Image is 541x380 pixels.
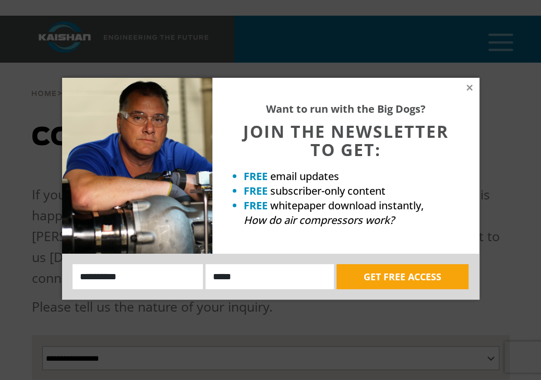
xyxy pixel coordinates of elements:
span: whitepaper download instantly, [270,198,424,212]
input: Name: [73,264,203,289]
input: Email [206,264,334,289]
strong: FREE [244,198,268,212]
button: Close [465,83,474,92]
span: JOIN THE NEWSLETTER TO GET: [243,120,449,161]
button: GET FREE ACCESS [336,264,468,289]
span: subscriber-only content [270,184,386,198]
strong: Want to run with the Big Dogs? [266,102,426,116]
em: How do air compressors work? [244,213,394,227]
strong: FREE [244,169,268,183]
span: email updates [270,169,339,183]
strong: FREE [244,184,268,198]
